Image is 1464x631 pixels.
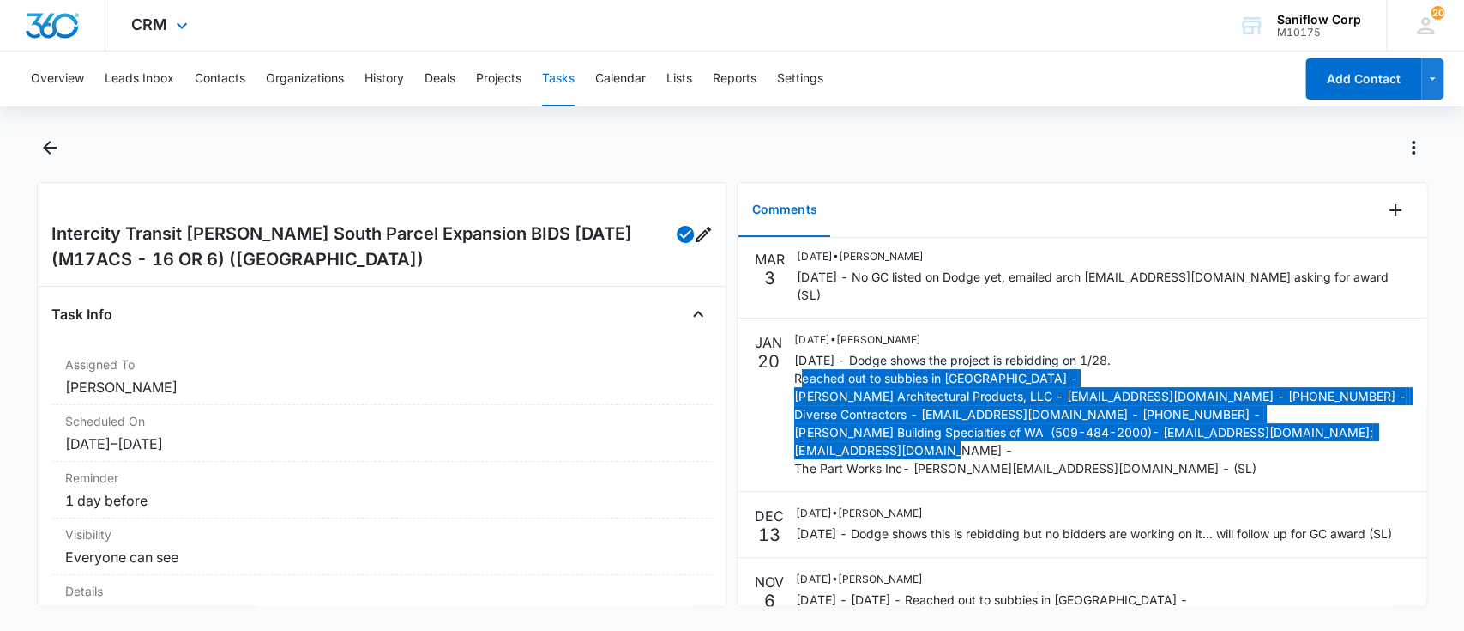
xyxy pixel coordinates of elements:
[1305,58,1421,100] button: Add Contact
[476,52,521,106] button: Projects
[37,134,63,161] button: Back
[794,332,1409,348] p: [DATE] • [PERSON_NAME]
[796,572,1409,587] p: [DATE] • [PERSON_NAME]
[764,270,775,287] p: 3
[764,592,775,610] p: 6
[1431,6,1444,20] span: 20
[65,490,699,511] dd: 1 day before
[757,353,780,370] p: 20
[684,300,712,328] button: Close
[51,221,677,272] h2: Intercity Transit [PERSON_NAME] South Parcel Expansion BIDS [DATE] (M17ACS - 16 OR 6) ([GEOGRAPHI...
[266,52,344,106] button: Organizations
[666,52,692,106] button: Lists
[65,469,699,487] dt: Reminder
[51,304,112,325] h4: Task Info
[364,52,404,106] button: History
[65,434,699,454] dd: [DATE] – [DATE]
[195,52,245,106] button: Contacts
[1431,6,1444,20] div: notifications count
[542,52,575,106] button: Tasks
[65,377,699,397] dd: [PERSON_NAME]
[738,184,830,237] button: Comments
[713,52,756,106] button: Reports
[797,268,1409,304] p: [DATE] - No GC listed on Dodge yet, emailed arch [EMAIL_ADDRESS][DOMAIN_NAME] asking for award (SL)
[777,52,823,106] button: Settings
[51,405,713,462] div: Scheduled On[DATE]–[DATE]
[794,351,1409,477] p: [DATE] - Dodge shows the project is rebidding on 1/28. Reached out to subbies in [GEOGRAPHIC_DATA...
[755,332,782,353] p: JAN
[797,249,1409,264] p: [DATE] • [PERSON_NAME]
[1277,27,1361,39] div: account id
[65,582,699,600] dt: Details
[1400,134,1427,161] button: Actions
[595,52,646,106] button: Calendar
[796,525,1391,543] p: [DATE] - Dodge shows this is rebidding but no bidders are working on it... will follow up for GC ...
[796,506,1391,521] p: [DATE] • [PERSON_NAME]
[755,249,785,270] p: MAR
[105,52,174,106] button: Leads Inbox
[51,519,713,575] div: VisibilityEveryone can see
[65,525,699,543] dt: Visibility
[65,547,699,567] dd: Everyone can see
[131,15,167,33] span: CRM
[425,52,455,106] button: Deals
[51,462,713,519] div: Reminder1 day before
[1277,13,1361,27] div: account name
[755,506,784,526] p: DEC
[695,221,713,248] button: Edit
[65,412,699,430] dt: Scheduled On
[758,526,780,543] p: 13
[51,349,713,405] div: Assigned To[PERSON_NAME]
[755,572,784,592] p: NOV
[31,52,84,106] button: Overview
[1382,197,1409,224] button: Add Comment
[65,355,699,373] dt: Assigned To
